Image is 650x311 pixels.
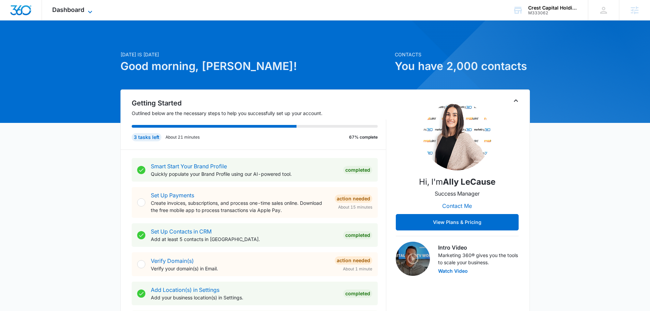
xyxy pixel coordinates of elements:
[151,199,329,214] p: Create invoices, subscriptions, and process one-time sales online. Download the free mobile app t...
[132,98,386,108] h2: Getting Started
[151,163,227,170] a: Smart Start Your Brand Profile
[52,6,84,13] span: Dashboard
[151,265,329,272] p: Verify your domain(s) in Email.
[395,58,530,74] h1: You have 2,000 contacts
[120,51,391,58] p: [DATE] is [DATE]
[132,133,161,141] div: 3 tasks left
[528,5,578,11] div: account name
[443,177,495,187] strong: Ally LeCause
[338,204,372,210] span: About 15 minutes
[512,97,520,105] button: Toggle Collapse
[396,214,519,230] button: View Plans & Pricing
[435,198,479,214] button: Contact Me
[120,58,391,74] h1: Good morning, [PERSON_NAME]!
[396,242,430,276] img: Intro Video
[343,166,372,174] div: Completed
[438,252,519,266] p: Marketing 360® gives you the tools to scale your business.
[423,102,491,170] img: Ally LeCause
[151,228,212,235] a: Set Up Contacts in CRM
[343,289,372,298] div: Completed
[335,256,372,265] div: Action Needed
[528,11,578,15] div: account id
[151,286,219,293] a: Add Location(s) in Settings
[343,266,372,272] span: About 1 minute
[151,170,338,178] p: Quickly populate your Brand Profile using our AI-powered tool.
[395,51,530,58] p: Contacts
[438,243,519,252] h3: Intro Video
[151,236,338,243] p: Add at least 5 contacts in [GEOGRAPHIC_DATA].
[343,231,372,239] div: Completed
[349,134,378,140] p: 67% complete
[151,294,338,301] p: Add your business location(s) in Settings.
[165,134,200,140] p: About 21 minutes
[435,189,480,198] p: Success Manager
[335,195,372,203] div: Action Needed
[132,110,386,117] p: Outlined below are the necessary steps to help you successfully set up your account.
[151,192,194,199] a: Set Up Payments
[419,176,495,188] p: Hi, I'm
[438,269,468,273] button: Watch Video
[151,257,194,264] a: Verify Domain(s)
